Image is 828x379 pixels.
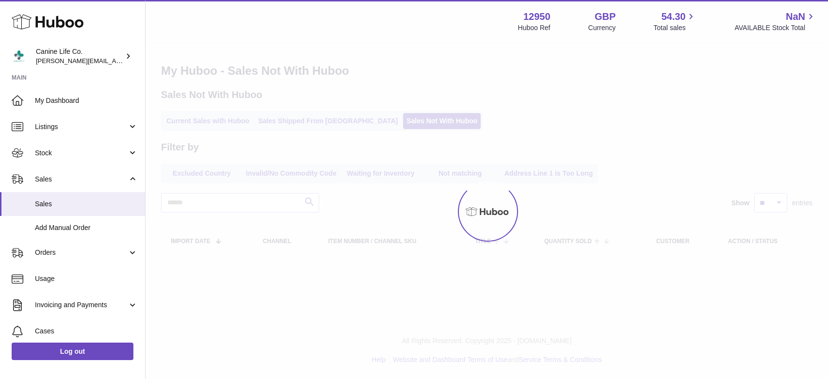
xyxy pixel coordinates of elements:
div: Currency [588,23,616,33]
span: Total sales [653,23,697,33]
span: Add Manual Order [35,223,138,232]
span: Invoicing and Payments [35,300,128,310]
a: 54.30 Total sales [653,10,697,33]
span: Cases [35,327,138,336]
div: Canine Life Co. [36,47,123,66]
img: kevin@clsgltd.co.uk [12,49,26,64]
a: NaN AVAILABLE Stock Total [734,10,816,33]
a: Log out [12,343,133,360]
span: Stock [35,148,128,158]
span: [PERSON_NAME][EMAIL_ADDRESS][DOMAIN_NAME] [36,57,195,65]
span: Listings [35,122,128,132]
span: Usage [35,274,138,283]
strong: GBP [595,10,616,23]
span: Sales [35,175,128,184]
span: 54.30 [661,10,685,23]
span: Sales [35,199,138,209]
strong: 12950 [523,10,551,23]
span: AVAILABLE Stock Total [734,23,816,33]
div: Huboo Ref [518,23,551,33]
span: Orders [35,248,128,257]
span: My Dashboard [35,96,138,105]
span: NaN [786,10,805,23]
